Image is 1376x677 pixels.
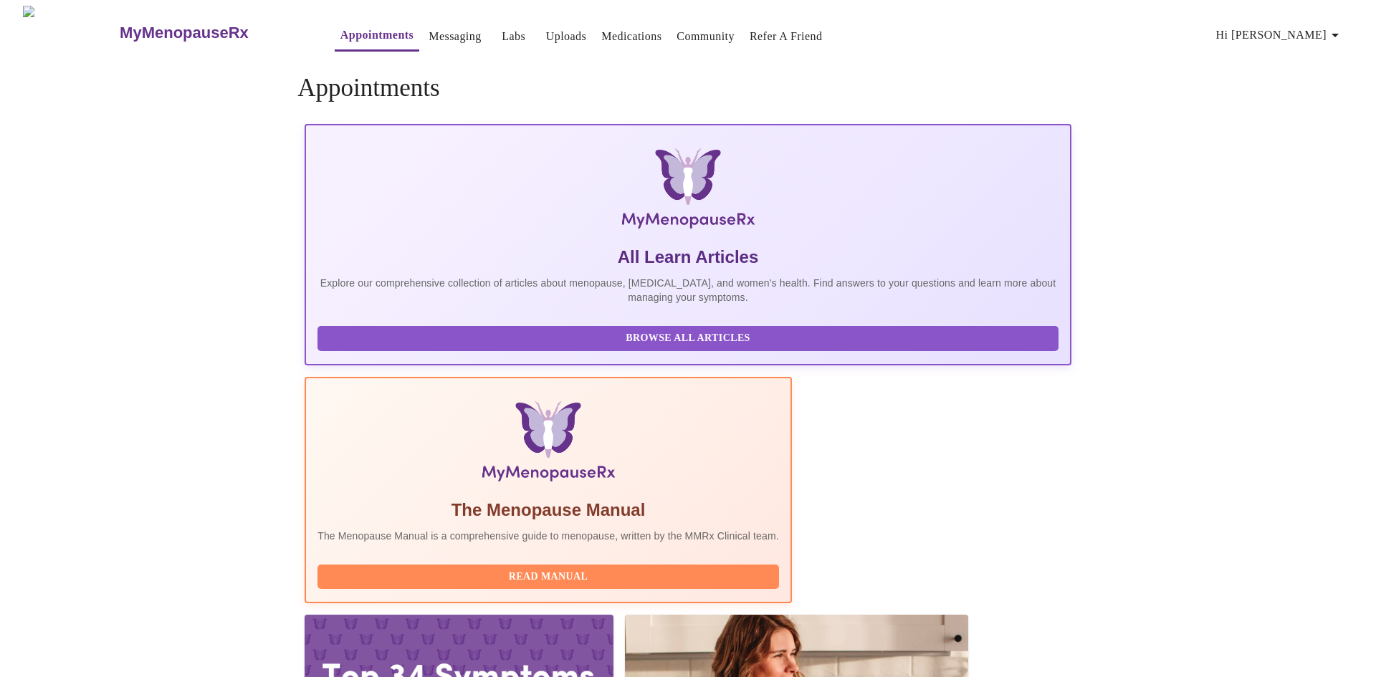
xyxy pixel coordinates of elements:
button: Medications [596,22,667,51]
a: Messaging [429,27,481,47]
a: Community [677,27,735,47]
button: Appointments [335,21,419,52]
button: Community [671,22,740,51]
a: Labs [502,27,525,47]
img: MyMenopauseRx Logo [433,148,943,234]
button: Labs [491,22,537,51]
h5: All Learn Articles [317,246,1059,269]
a: Medications [601,27,661,47]
img: Menopause Manual [391,401,705,487]
button: Uploads [540,22,593,51]
button: Browse All Articles [317,326,1059,351]
h5: The Menopause Manual [317,499,779,522]
p: The Menopause Manual is a comprehensive guide to menopause, written by the MMRx Clinical team. [317,529,779,543]
a: Refer a Friend [750,27,823,47]
button: Hi [PERSON_NAME] [1210,21,1349,49]
button: Messaging [423,22,487,51]
h3: MyMenopauseRx [120,24,249,42]
p: Explore our comprehensive collection of articles about menopause, [MEDICAL_DATA], and women's hea... [317,276,1059,304]
span: Hi [PERSON_NAME] [1216,25,1344,45]
button: Refer a Friend [744,22,828,51]
img: MyMenopauseRx Logo [23,6,118,59]
span: Browse All Articles [332,330,1044,347]
a: Uploads [546,27,587,47]
span: Read Manual [332,568,765,586]
a: Browse All Articles [317,331,1062,343]
a: Appointments [340,25,414,45]
a: MyMenopauseRx [118,8,306,58]
h4: Appointments [297,74,1079,102]
button: Read Manual [317,565,779,590]
a: Read Manual [317,570,783,582]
